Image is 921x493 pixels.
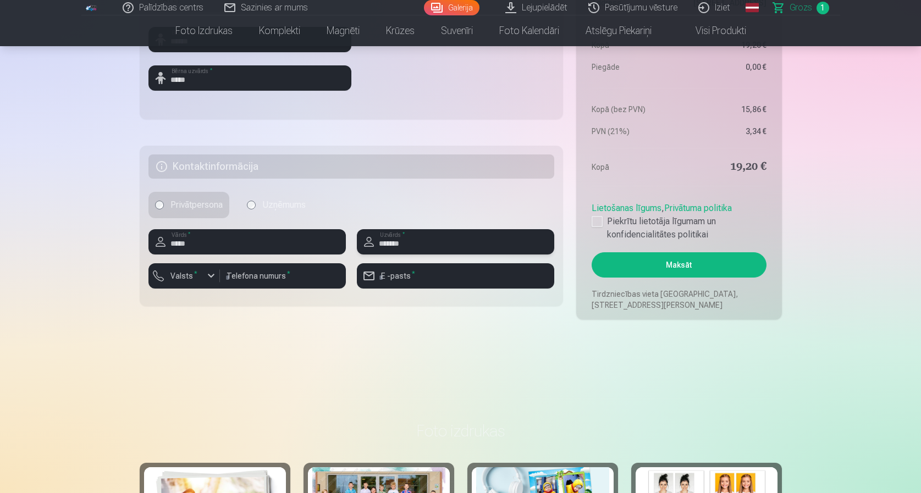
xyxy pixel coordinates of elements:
[685,62,766,73] dd: 0,00 €
[313,15,373,46] a: Magnēti
[685,104,766,115] dd: 15,86 €
[166,270,202,281] label: Valsts
[592,62,674,73] dt: Piegāde
[592,104,674,115] dt: Kopā (bez PVN)
[592,126,674,137] dt: PVN (21%)
[592,252,766,278] button: Maksāt
[592,203,661,213] a: Lietošanas līgums
[817,2,829,14] span: 1
[148,263,220,289] button: Valsts*
[247,201,256,209] input: Uzņēmums
[664,203,732,213] a: Privātuma politika
[148,421,773,441] h3: Foto izdrukas
[428,15,486,46] a: Suvenīri
[486,15,572,46] a: Foto kalendāri
[790,1,812,14] span: Grozs
[592,289,766,311] p: Tirdzniecības vieta [GEOGRAPHIC_DATA], [STREET_ADDRESS][PERSON_NAME]
[572,15,665,46] a: Atslēgu piekariņi
[86,4,98,11] img: /fa1
[592,215,766,241] label: Piekrītu lietotāja līgumam un konfidencialitātes politikai
[148,192,229,218] label: Privātpersona
[246,15,313,46] a: Komplekti
[148,154,555,179] h5: Kontaktinformācija
[162,15,246,46] a: Foto izdrukas
[373,15,428,46] a: Krūzes
[240,192,312,218] label: Uzņēmums
[685,126,766,137] dd: 3,34 €
[592,159,674,175] dt: Kopā
[665,15,759,46] a: Visi produkti
[685,159,766,175] dd: 19,20 €
[155,201,164,209] input: Privātpersona
[592,197,766,241] div: ,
